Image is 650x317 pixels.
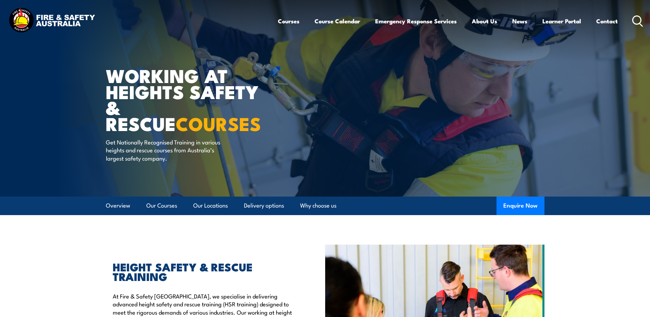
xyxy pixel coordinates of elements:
a: Learner Portal [542,12,581,30]
a: Why choose us [300,197,336,215]
strong: COURSES [176,109,261,137]
a: Emergency Response Services [375,12,457,30]
button: Enquire Now [496,197,544,215]
a: Contact [596,12,618,30]
a: News [512,12,527,30]
a: Course Calendar [315,12,360,30]
a: Our Locations [193,197,228,215]
h1: WORKING AT HEIGHTS SAFETY & RESCUE [106,67,275,131]
h2: HEIGHT SAFETY & RESCUE TRAINING [113,262,294,281]
p: Get Nationally Recognised Training in various heights and rescue courses from Australia’s largest... [106,138,231,162]
a: Overview [106,197,130,215]
a: Our Courses [146,197,177,215]
a: About Us [472,12,497,30]
a: Courses [278,12,299,30]
a: Delivery options [244,197,284,215]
